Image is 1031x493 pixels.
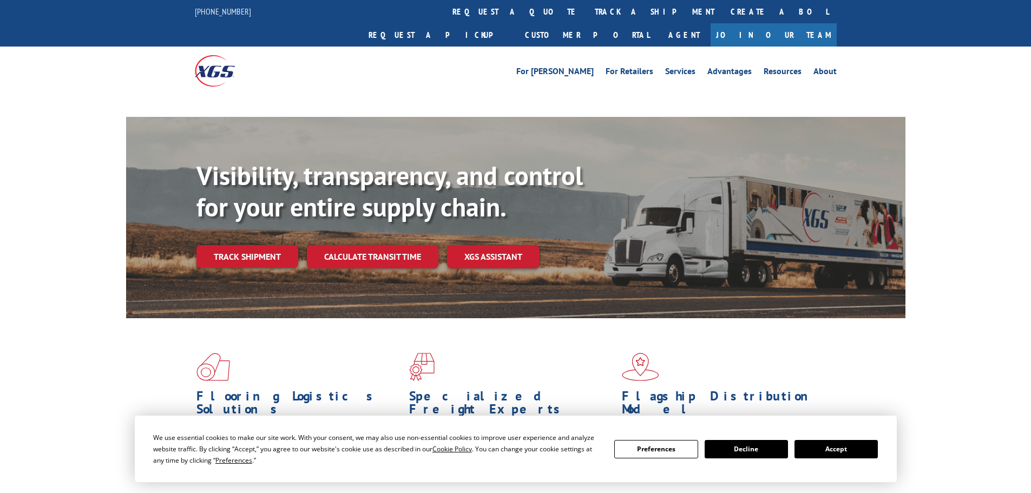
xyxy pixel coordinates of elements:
[196,390,401,421] h1: Flooring Logistics Solutions
[622,353,659,381] img: xgs-icon-flagship-distribution-model-red
[658,23,711,47] a: Agent
[153,432,601,466] div: We use essential cookies to make our site work. With your consent, we may also use non-essential ...
[409,390,614,421] h1: Specialized Freight Experts
[447,245,540,268] a: XGS ASSISTANT
[764,67,802,79] a: Resources
[606,67,653,79] a: For Retailers
[517,23,658,47] a: Customer Portal
[711,23,837,47] a: Join Our Team
[307,245,438,268] a: Calculate transit time
[195,6,251,17] a: [PHONE_NUMBER]
[196,245,298,268] a: Track shipment
[196,353,230,381] img: xgs-icon-total-supply-chain-intelligence-red
[360,23,517,47] a: Request a pickup
[705,440,788,458] button: Decline
[707,67,752,79] a: Advantages
[196,159,583,224] b: Visibility, transparency, and control for your entire supply chain.
[516,67,594,79] a: For [PERSON_NAME]
[432,444,472,453] span: Cookie Policy
[409,353,435,381] img: xgs-icon-focused-on-flooring-red
[614,440,698,458] button: Preferences
[794,440,878,458] button: Accept
[622,390,826,421] h1: Flagship Distribution Model
[665,67,695,79] a: Services
[135,416,897,482] div: Cookie Consent Prompt
[813,67,837,79] a: About
[215,456,252,465] span: Preferences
